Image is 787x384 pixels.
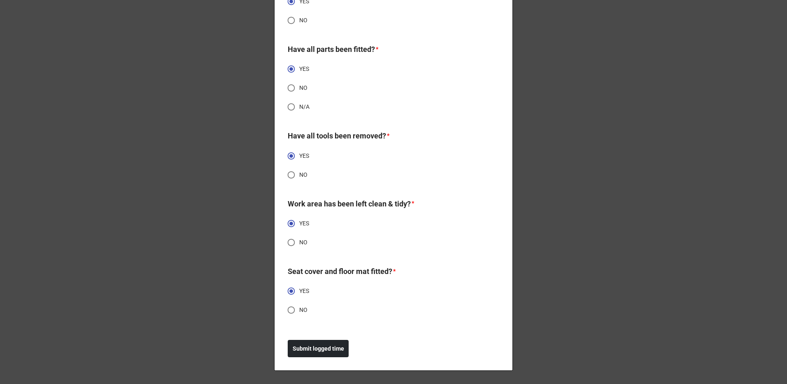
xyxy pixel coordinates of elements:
button: Submit logged time [288,340,349,357]
span: YES [299,219,309,228]
span: NO [299,84,307,92]
span: NO [299,171,307,179]
label: Seat cover and floor mat fitted? [288,266,392,277]
label: Have all tools been removed? [288,130,386,142]
span: YES [299,65,309,73]
span: NO [299,16,307,25]
label: Work area has been left clean & tidy? [288,198,411,210]
span: NO [299,306,307,314]
span: YES [299,152,309,160]
b: Submit logged time [293,344,344,353]
label: Have all parts been fitted? [288,44,375,55]
span: NO [299,238,307,247]
span: N/A [299,103,310,111]
span: YES [299,287,309,295]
